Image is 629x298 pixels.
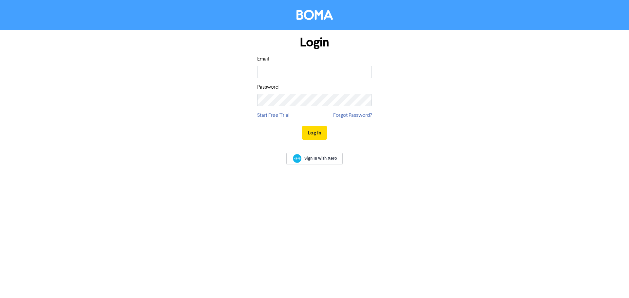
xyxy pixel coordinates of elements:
label: Email [257,55,269,63]
img: BOMA Logo [296,10,333,20]
h1: Login [257,35,372,50]
label: Password [257,83,278,91]
a: Forgot Password? [333,112,372,119]
span: Sign In with Xero [304,155,337,161]
button: Log In [302,126,327,140]
a: Sign In with Xero [286,153,343,164]
img: Xero logo [293,154,301,163]
a: Start Free Trial [257,112,290,119]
